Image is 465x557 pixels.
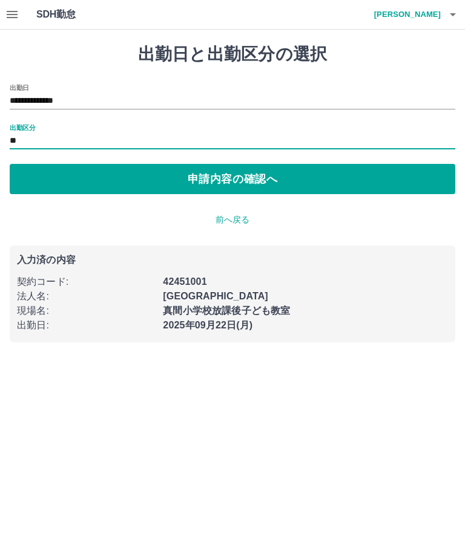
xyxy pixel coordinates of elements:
[10,44,455,65] h1: 出勤日と出勤区分の選択
[163,320,252,330] b: 2025年09月22日(月)
[163,276,206,287] b: 42451001
[163,291,268,301] b: [GEOGRAPHIC_DATA]
[17,255,448,265] p: 入力済の内容
[10,83,29,92] label: 出勤日
[10,123,35,132] label: 出勤区分
[163,305,290,316] b: 真間小学校放課後子ども教室
[17,304,156,318] p: 現場名 :
[17,318,156,333] p: 出勤日 :
[10,164,455,194] button: 申請内容の確認へ
[17,275,156,289] p: 契約コード :
[17,289,156,304] p: 法人名 :
[10,213,455,226] p: 前へ戻る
